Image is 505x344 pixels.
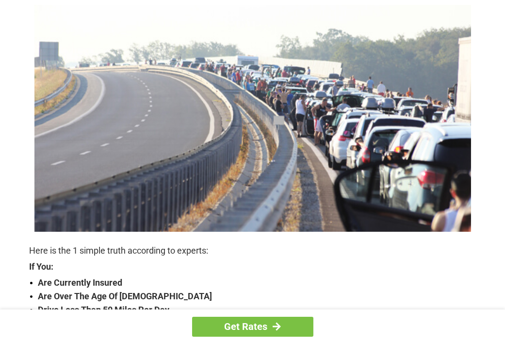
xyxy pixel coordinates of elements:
p: Here is the 1 simple truth according to experts: [30,244,476,258]
strong: Are Currently Insured [38,276,476,290]
strong: Are Over The Age Of [DEMOGRAPHIC_DATA] [38,290,476,303]
a: Get Rates [192,317,313,337]
strong: Drive Less Than 50 Miles Per Day [38,303,476,317]
strong: If You: [30,262,476,271]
